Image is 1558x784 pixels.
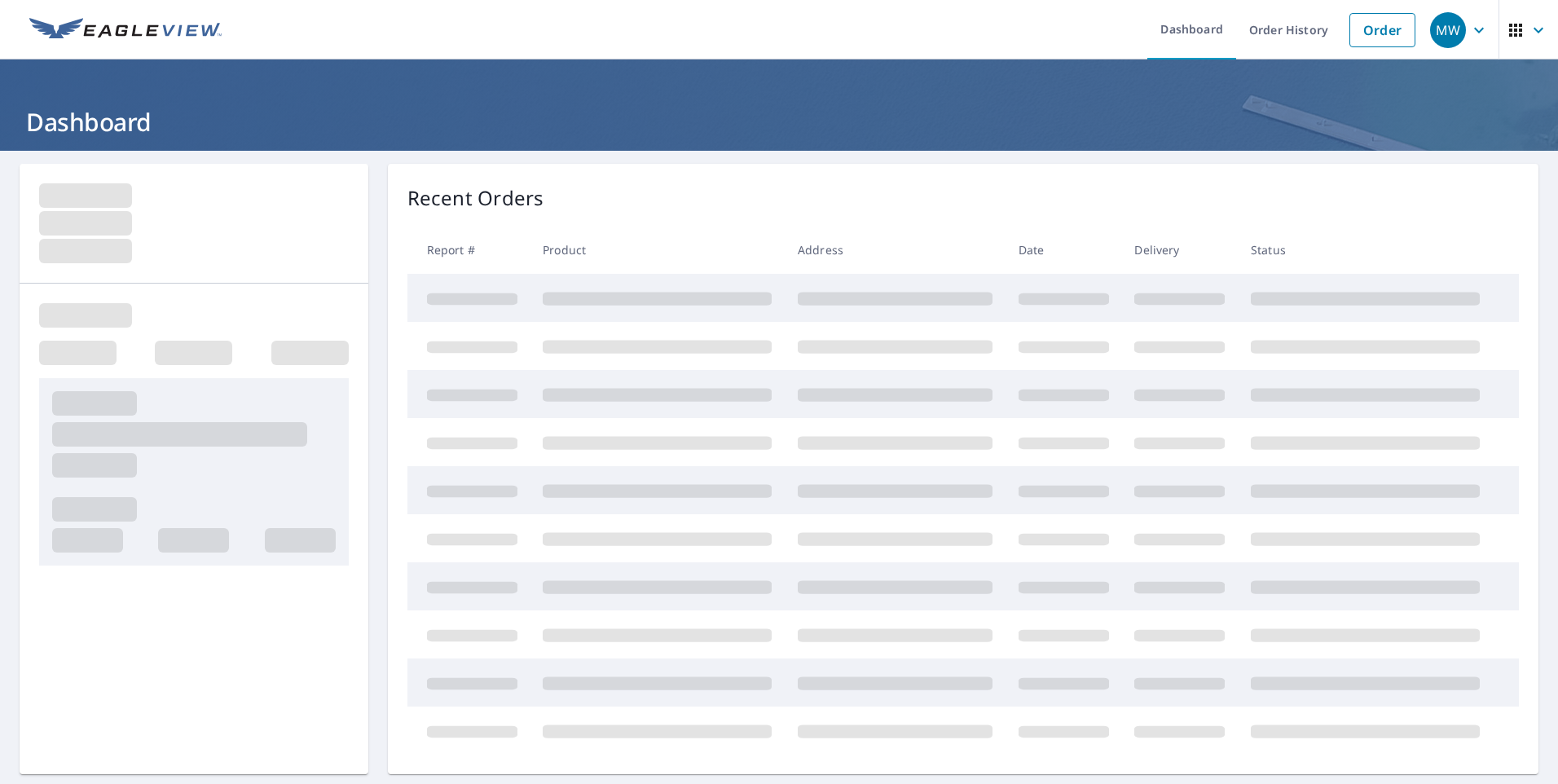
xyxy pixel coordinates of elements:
th: Status [1238,226,1493,274]
th: Delivery [1121,226,1238,274]
th: Date [1006,226,1122,274]
p: Recent Orders [407,183,544,213]
div: MW [1430,12,1466,48]
th: Report # [407,226,530,274]
a: Order [1349,13,1415,47]
img: EV Logo [29,18,222,42]
th: Address [785,226,1006,274]
th: Product [530,226,785,274]
h1: Dashboard [20,105,1538,139]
